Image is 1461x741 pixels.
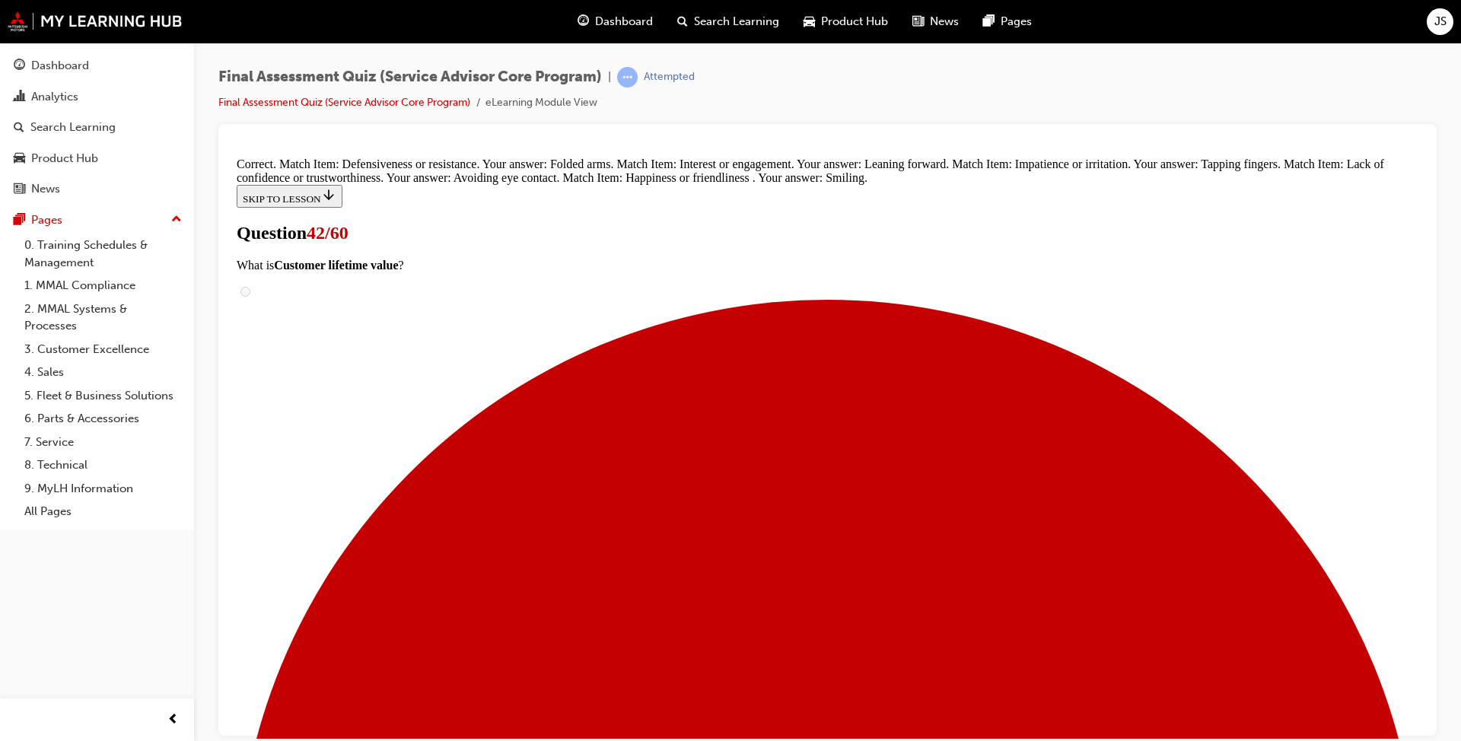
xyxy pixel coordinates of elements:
[983,12,995,31] span: pages-icon
[1427,8,1453,35] button: JS
[804,12,815,31] span: car-icon
[595,13,653,30] span: Dashboard
[14,183,25,196] span: news-icon
[31,150,98,167] div: Product Hub
[6,175,188,203] a: News
[971,6,1044,37] a: pages-iconPages
[6,33,112,56] button: SKIP TO LESSON
[18,338,188,361] a: 3. Customer Excellence
[14,152,25,166] span: car-icon
[18,453,188,477] a: 8. Technical
[6,145,188,173] a: Product Hub
[6,113,188,142] a: Search Learning
[485,94,597,112] li: eLearning Module View
[578,12,589,31] span: guage-icon
[18,361,188,384] a: 4. Sales
[18,500,188,523] a: All Pages
[14,121,24,135] span: search-icon
[6,206,188,234] button: Pages
[1434,13,1447,30] span: JS
[31,57,89,75] div: Dashboard
[14,91,25,104] span: chart-icon
[18,431,188,454] a: 7. Service
[171,210,182,230] span: up-icon
[31,88,78,106] div: Analytics
[14,214,25,227] span: pages-icon
[18,234,188,274] a: 0. Training Schedules & Management
[677,12,688,31] span: search-icon
[617,67,638,87] span: learningRecordVerb_ATTEMPT-icon
[912,12,924,31] span: news-icon
[791,6,900,37] a: car-iconProduct Hub
[18,274,188,297] a: 1. MMAL Compliance
[6,6,1188,33] div: Correct. Match Item: Defensiveness or resistance. Your answer: Folded arms. Match Item: Interest ...
[821,13,888,30] span: Product Hub
[608,68,611,86] span: |
[12,42,106,53] span: SKIP TO LESSON
[6,49,188,206] button: DashboardAnalyticsSearch LearningProduct HubNews
[18,477,188,501] a: 9. MyLH Information
[218,96,470,109] a: Final Assessment Quiz (Service Advisor Core Program)
[665,6,791,37] a: search-iconSearch Learning
[30,119,116,136] div: Search Learning
[18,384,188,408] a: 5. Fleet & Business Solutions
[6,83,188,111] a: Analytics
[694,13,779,30] span: Search Learning
[6,52,188,80] a: Dashboard
[18,297,188,338] a: 2. MMAL Systems & Processes
[31,211,62,229] div: Pages
[18,407,188,431] a: 6. Parts & Accessories
[167,711,179,730] span: prev-icon
[930,13,959,30] span: News
[900,6,971,37] a: news-iconNews
[565,6,665,37] a: guage-iconDashboard
[1001,13,1032,30] span: Pages
[8,11,183,31] img: mmal
[31,180,60,198] div: News
[218,68,602,86] span: Final Assessment Quiz (Service Advisor Core Program)
[644,70,695,84] div: Attempted
[14,59,25,73] span: guage-icon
